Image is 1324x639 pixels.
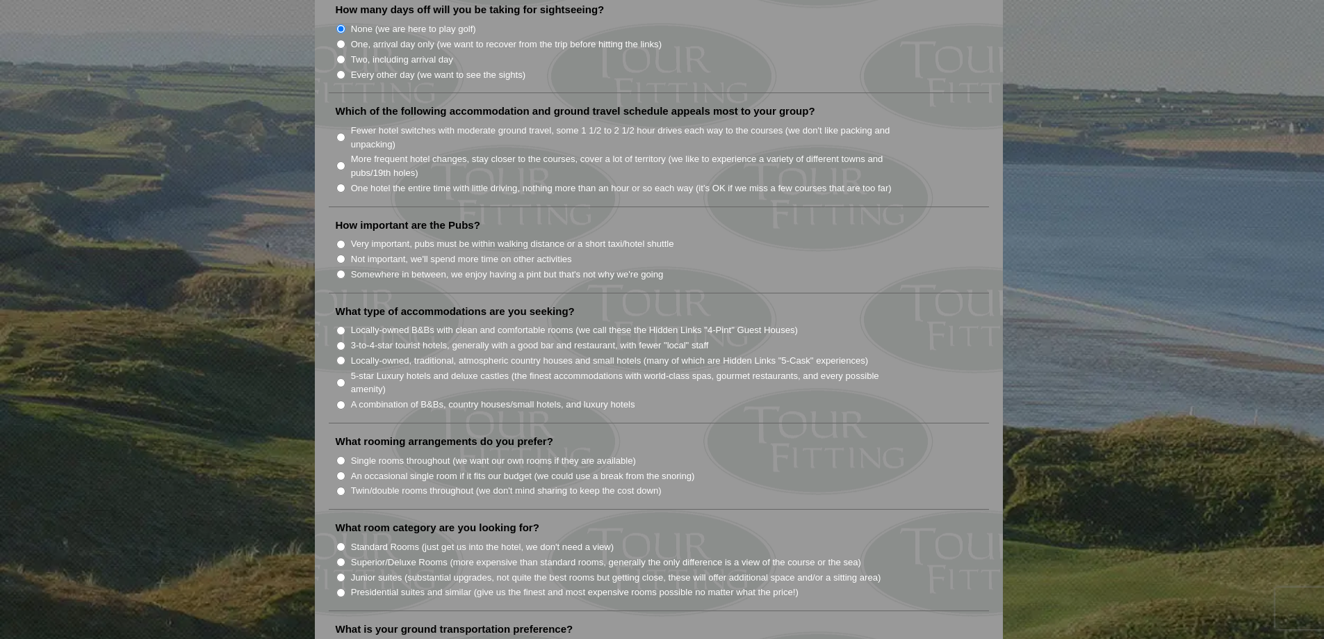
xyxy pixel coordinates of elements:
[351,152,910,179] label: More frequent hotel changes, stay closer to the courses, cover a lot of territory (we like to exp...
[336,305,575,318] label: What type of accommodations are you seeking?
[351,323,798,337] label: Locally-owned B&Bs with clean and comfortable rooms (we call these the Hidden Links "4-Pint" Gues...
[351,469,695,483] label: An occasional single room if it fits our budget (we could use a break from the snoring)
[336,104,815,118] label: Which of the following accommodation and ground travel schedule appeals most to your group?
[351,556,861,569] label: Superior/Deluxe Rooms (more expensive than standard rooms, generally the only difference is a vie...
[336,3,605,17] label: How many days off will you be taking for sightseeing?
[351,124,910,151] label: Fewer hotel switches with moderate ground travel, some 1 1/2 to 2 1/2 hour drives each way to the...
[351,339,709,353] label: 3-to-4-star tourist hotels, generally with a good bar and restaurant, with fewer "local" staff
[351,38,662,51] label: One, arrival day only (we want to recover from the trip before hitting the links)
[351,22,476,36] label: None (we are here to play golf)
[351,181,892,195] label: One hotel the entire time with little driving, nothing more than an hour or so each way (it’s OK ...
[351,252,572,266] label: Not important, we'll spend more time on other activities
[351,571,881,585] label: Junior suites (substantial upgrades, not quite the best rooms but getting close, these will offer...
[351,585,799,599] label: Presidential suites and similar (give us the finest and most expensive rooms possible no matter w...
[351,237,674,251] label: Very important, pubs must be within walking distance or a short taxi/hotel shuttle
[336,622,573,636] label: What is your ground transportation preference?
[351,484,662,498] label: Twin/double rooms throughout (we don't mind sharing to keep the cost down)
[351,53,453,67] label: Two, including arrival day
[351,354,869,368] label: Locally-owned, traditional, atmospheric country houses and small hotels (many of which are Hidden...
[336,218,480,232] label: How important are the Pubs?
[336,435,553,448] label: What rooming arrangements do you prefer?
[351,68,525,82] label: Every other day (we want to see the sights)
[336,521,539,535] label: What room category are you looking for?
[351,398,635,412] label: A combination of B&Bs, country houses/small hotels, and luxury hotels
[351,369,910,396] label: 5-star Luxury hotels and deluxe castles (the finest accommodations with world-class spas, gourmet...
[351,454,636,468] label: Single rooms throughout (we want our own rooms if they are available)
[351,540,614,554] label: Standard Rooms (just get us into the hotel, we don't need a view)
[351,268,664,282] label: Somewhere in between, we enjoy having a pint but that's not why we're going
